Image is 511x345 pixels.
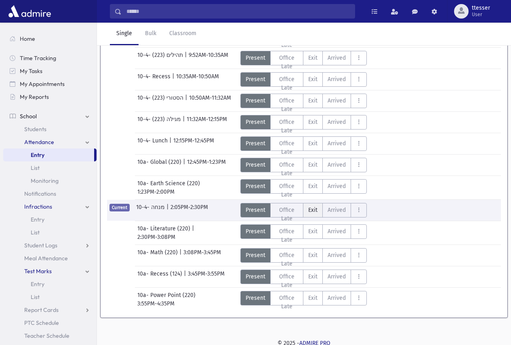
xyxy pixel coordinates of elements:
[20,93,49,100] span: My Reports
[328,96,346,105] span: Arrived
[136,203,166,217] span: 10-4- מנחה
[31,177,59,184] span: Monitoring
[240,291,367,305] div: AttTypes
[185,94,189,108] span: |
[24,268,52,275] span: Test Marks
[246,75,265,84] span: Present
[308,251,318,259] span: Exit
[275,251,299,268] span: Office Late
[31,216,44,223] span: Entry
[20,67,42,75] span: My Tasks
[3,226,97,239] a: List
[122,4,355,19] input: Search
[189,51,228,65] span: 9:52AM-10:35AM
[139,23,163,45] a: Bulk
[328,272,346,281] span: Arrived
[308,272,318,281] span: Exit
[328,206,346,214] span: Arrived
[137,158,183,172] span: 10a- Global (220)
[328,294,346,302] span: Arrived
[240,270,367,284] div: AttTypes
[3,187,97,200] a: Notifications
[169,136,173,151] span: |
[3,316,97,329] a: PTC Schedule
[176,72,219,87] span: 10:35AM-10:50AM
[328,251,346,259] span: Arrived
[3,110,97,123] a: School
[31,164,40,171] span: List
[308,294,318,302] span: Exit
[20,113,37,120] span: School
[246,206,265,214] span: Present
[246,294,265,302] span: Present
[173,136,214,151] span: 12:15PM-12:45PM
[240,248,367,263] div: AttTypes
[240,224,367,239] div: AttTypes
[308,75,318,84] span: Exit
[20,54,56,62] span: Time Tracking
[137,188,175,196] span: 1:23PM-2:00PM
[31,280,44,288] span: Entry
[137,270,184,284] span: 10a- Recess (124)
[246,118,265,126] span: Present
[328,118,346,126] span: Arrived
[24,125,46,133] span: Students
[240,136,367,151] div: AttTypes
[275,294,299,311] span: Office Late
[163,23,203,45] a: Classroom
[183,248,221,263] span: 3:08PM-3:45PM
[3,174,97,187] a: Monitoring
[3,213,97,226] a: Entry
[31,293,40,301] span: List
[137,299,175,308] span: 3:55PM-4:35PM
[275,206,299,223] span: Office Late
[187,158,226,172] span: 12:45PM-1:23PM
[3,303,97,316] a: Report Cards
[137,248,179,263] span: 10a- Math (220)
[246,251,265,259] span: Present
[246,139,265,148] span: Present
[24,306,59,314] span: Report Cards
[240,115,367,130] div: AttTypes
[240,72,367,87] div: AttTypes
[24,332,69,339] span: Teacher Schedule
[328,75,346,84] span: Arrived
[328,182,346,190] span: Arrived
[6,3,53,19] img: AdmirePro
[240,179,367,194] div: AttTypes
[3,148,94,161] a: Entry
[137,94,185,108] span: 10-4- הסטורי (223)
[240,203,367,217] div: AttTypes
[308,54,318,62] span: Exit
[183,115,187,130] span: |
[166,203,170,217] span: |
[137,224,192,233] span: 10a- Literature (220)
[308,182,318,190] span: Exit
[3,123,97,136] a: Students
[24,138,54,146] span: Attendance
[472,5,490,11] span: ttesser
[24,255,68,262] span: Meal Attendance
[246,161,265,169] span: Present
[188,270,225,284] span: 3:45PM-3:55PM
[472,11,490,18] span: User
[3,136,97,148] a: Attendance
[184,270,188,284] span: |
[308,118,318,126] span: Exit
[137,72,172,87] span: 10-4- Recess
[3,200,97,213] a: Infractions
[24,190,56,197] span: Notifications
[275,272,299,289] span: Office Late
[31,229,40,236] span: List
[3,265,97,278] a: Test Marks
[275,96,299,113] span: Office Late
[246,182,265,190] span: Present
[20,80,65,88] span: My Appointments
[137,51,185,65] span: 10-4- תהילים (223)
[137,291,197,299] span: 10a- Power Point (220)
[137,233,175,241] span: 2:30PM-3:08PM
[137,136,169,151] span: 10-4- Lunch
[275,118,299,135] span: Office Late
[308,227,318,236] span: Exit
[3,239,97,252] a: Student Logs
